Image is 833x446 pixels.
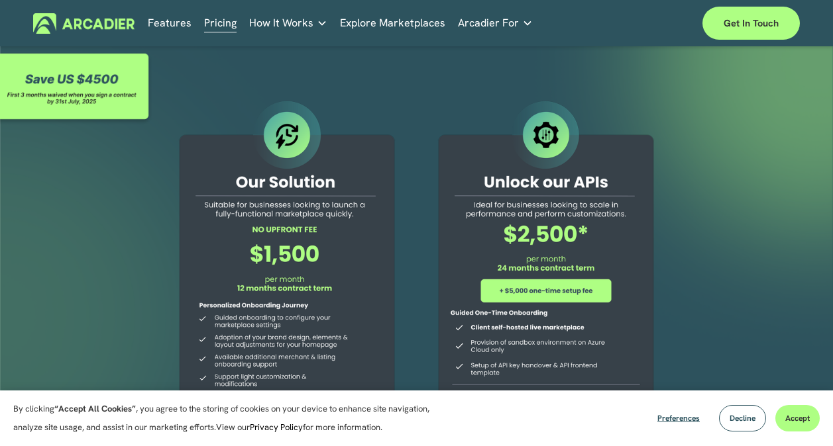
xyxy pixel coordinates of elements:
[54,403,136,414] strong: “Accept All Cookies”
[647,405,710,431] button: Preferences
[249,14,313,32] span: How It Works
[148,13,192,33] a: Features
[340,13,445,33] a: Explore Marketplaces
[702,7,800,40] a: Get in touch
[250,422,303,433] a: Privacy Policy
[33,13,135,34] img: Arcadier
[458,13,533,33] a: folder dropdown
[719,405,766,431] button: Decline
[204,13,237,33] a: Pricing
[13,400,444,437] p: By clicking , you agree to the storing of cookies on your device to enhance site navigation, anal...
[458,14,519,32] span: Arcadier For
[785,413,810,424] span: Accept
[775,405,820,431] button: Accept
[249,13,327,33] a: folder dropdown
[730,413,755,424] span: Decline
[657,413,700,424] span: Preferences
